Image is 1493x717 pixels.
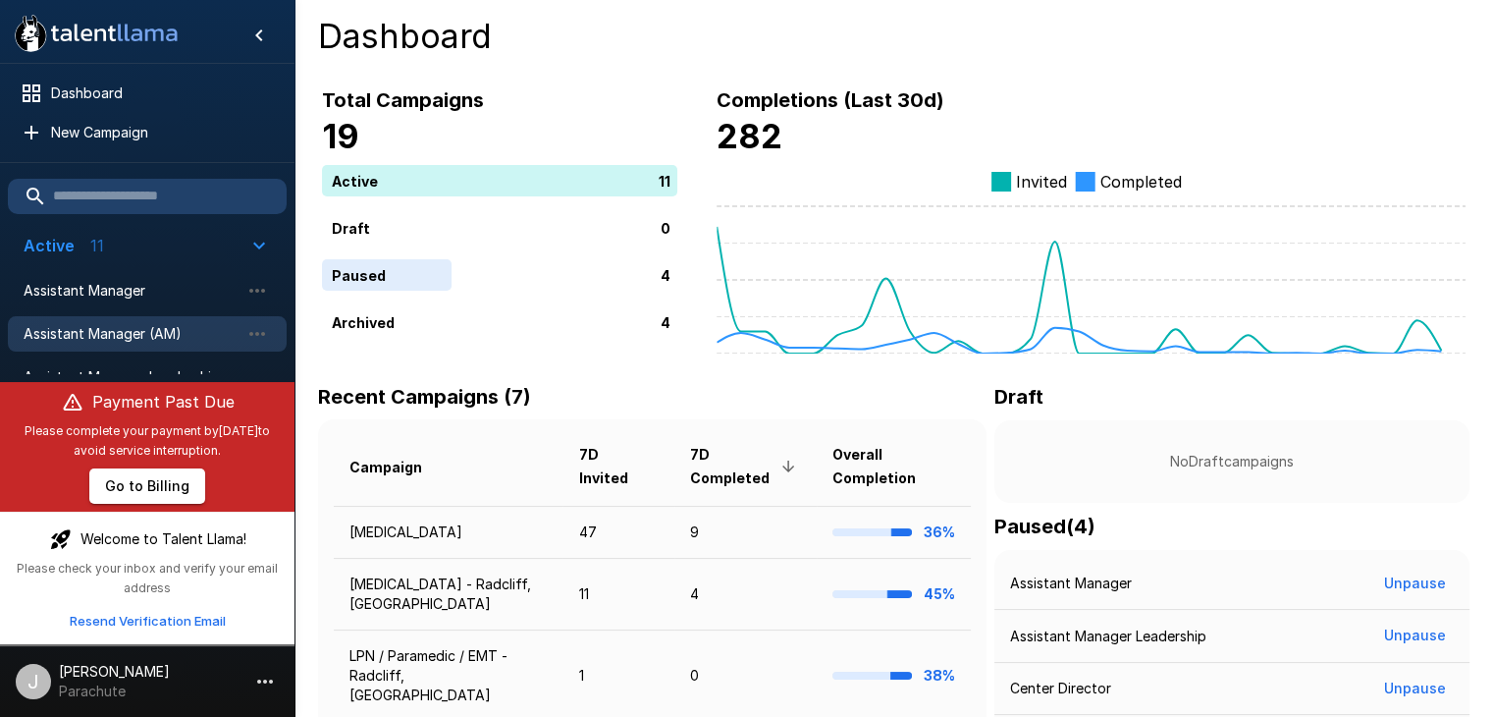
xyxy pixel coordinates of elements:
p: No Draft campaigns [1026,452,1438,471]
b: 36% [924,524,955,540]
p: 0 [661,217,670,238]
p: 11 [659,170,670,191]
td: 11 [562,558,674,630]
td: [MEDICAL_DATA] - Radcliff, [GEOGRAPHIC_DATA] [334,558,562,630]
td: 47 [562,506,674,558]
p: Assistant Manager [1010,574,1132,593]
b: 45% [924,585,955,602]
td: 9 [674,506,817,558]
td: [MEDICAL_DATA] [334,506,562,558]
span: 7D Completed [690,443,801,490]
b: Draft [994,385,1043,409]
b: Completions (Last 30d) [717,88,944,112]
b: 38% [924,667,955,684]
p: Center Director [1010,679,1111,698]
span: Overall Completion [832,443,955,490]
p: 4 [661,311,670,332]
b: 282 [717,116,782,156]
span: 7D Invited [578,443,659,490]
b: Recent Campaigns (7) [318,385,531,409]
button: Unpause [1376,618,1454,654]
b: Paused ( 4 ) [994,515,1095,538]
button: Unpause [1376,671,1454,707]
button: Unpause [1376,566,1454,602]
td: 4 [674,558,817,630]
b: 19 [322,116,359,156]
h4: Dashboard [318,16,1469,57]
span: Campaign [349,456,448,479]
b: Total Campaigns [322,88,484,112]
p: Assistant Manager Leadership [1010,627,1206,646]
p: 4 [661,264,670,285]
